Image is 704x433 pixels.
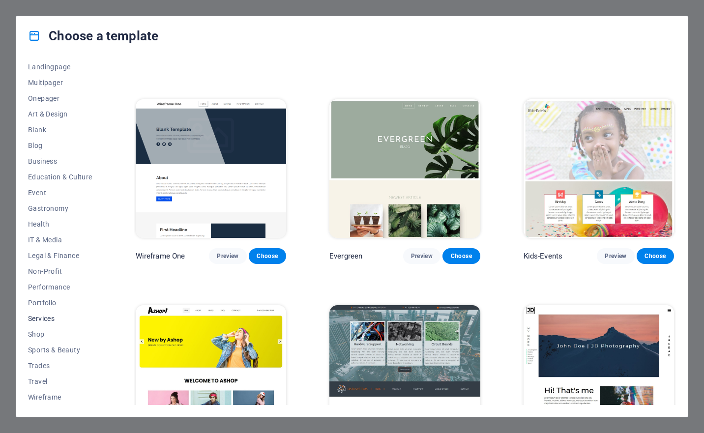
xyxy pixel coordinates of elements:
[28,110,92,118] span: Art & Design
[411,252,433,260] span: Preview
[28,252,92,260] span: Legal & Finance
[28,122,92,138] button: Blank
[28,279,92,295] button: Performance
[28,295,92,311] button: Portfolio
[597,248,634,264] button: Preview
[645,252,666,260] span: Choose
[329,251,362,261] p: Evergreen
[329,99,480,238] img: Evergreen
[28,201,92,216] button: Gastronomy
[28,299,92,307] span: Portfolio
[28,63,92,71] span: Landingpage
[28,330,92,338] span: Shop
[28,142,92,149] span: Blog
[136,99,286,238] img: Wireframe One
[28,315,92,322] span: Services
[28,126,92,134] span: Blank
[28,346,92,354] span: Sports & Beauty
[28,248,92,263] button: Legal & Finance
[28,138,92,153] button: Blog
[28,173,92,181] span: Education & Culture
[136,251,185,261] p: Wireframe One
[28,79,92,87] span: Multipager
[28,232,92,248] button: IT & Media
[637,248,674,264] button: Choose
[450,252,472,260] span: Choose
[28,216,92,232] button: Health
[28,90,92,106] button: Onepager
[524,99,674,238] img: Kids-Events
[28,236,92,244] span: IT & Media
[28,75,92,90] button: Multipager
[28,157,92,165] span: Business
[28,169,92,185] button: Education & Culture
[28,94,92,102] span: Onepager
[28,389,92,405] button: Wireframe
[524,251,563,261] p: Kids-Events
[28,220,92,228] span: Health
[28,374,92,389] button: Travel
[28,326,92,342] button: Shop
[28,393,92,401] span: Wireframe
[28,267,92,275] span: Non-Profit
[28,153,92,169] button: Business
[28,342,92,358] button: Sports & Beauty
[28,204,92,212] span: Gastronomy
[257,252,278,260] span: Choose
[28,185,92,201] button: Event
[28,59,92,75] button: Landingpage
[28,377,92,385] span: Travel
[28,283,92,291] span: Performance
[28,106,92,122] button: Art & Design
[28,28,158,44] h4: Choose a template
[28,362,92,370] span: Trades
[28,311,92,326] button: Services
[28,358,92,374] button: Trades
[217,252,238,260] span: Preview
[403,248,440,264] button: Preview
[249,248,286,264] button: Choose
[442,248,480,264] button: Choose
[28,189,92,197] span: Event
[209,248,246,264] button: Preview
[605,252,626,260] span: Preview
[28,263,92,279] button: Non-Profit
